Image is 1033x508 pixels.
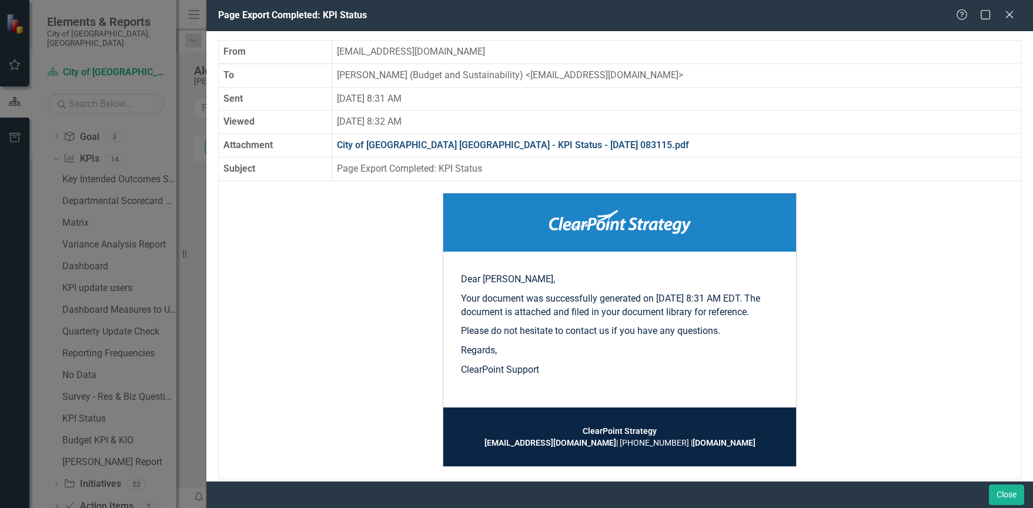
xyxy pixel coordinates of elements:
img: ClearPoint Strategy [549,210,691,234]
th: Viewed [219,111,332,134]
p: Please do not hesitate to contact us if you have any questions. [461,325,778,338]
td: [DATE] 8:32 AM [332,111,1021,134]
p: ClearPoint Support [461,363,778,377]
td: [PERSON_NAME] (Budget and Sustainability) [EMAIL_ADDRESS][DOMAIN_NAME] [332,63,1021,87]
th: From [219,40,332,63]
td: [EMAIL_ADDRESS][DOMAIN_NAME] [332,40,1021,63]
a: [DOMAIN_NAME] [693,438,755,447]
p: Dear [PERSON_NAME], [461,273,778,286]
strong: ClearPoint Strategy [583,426,657,436]
span: < [526,69,530,81]
a: [EMAIL_ADDRESS][DOMAIN_NAME] [484,438,616,447]
span: > [678,69,683,81]
td: Page Export Completed: KPI Status [332,158,1021,181]
th: Subject [219,158,332,181]
td: [DATE] 8:31 AM [332,87,1021,111]
th: Sent [219,87,332,111]
p: Your document was successfully generated on [DATE] 8:31 AM EDT. The document is attached and file... [461,292,778,319]
button: Close [989,484,1024,505]
span: Page Export Completed: KPI Status [218,9,367,21]
a: City of [GEOGRAPHIC_DATA] [GEOGRAPHIC_DATA] - KPI Status - [DATE] 083115.pdf [337,139,689,151]
th: Attachment [219,134,332,158]
p: Regards, [461,344,778,357]
td: | [PHONE_NUMBER] | [461,425,778,449]
th: To [219,63,332,87]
